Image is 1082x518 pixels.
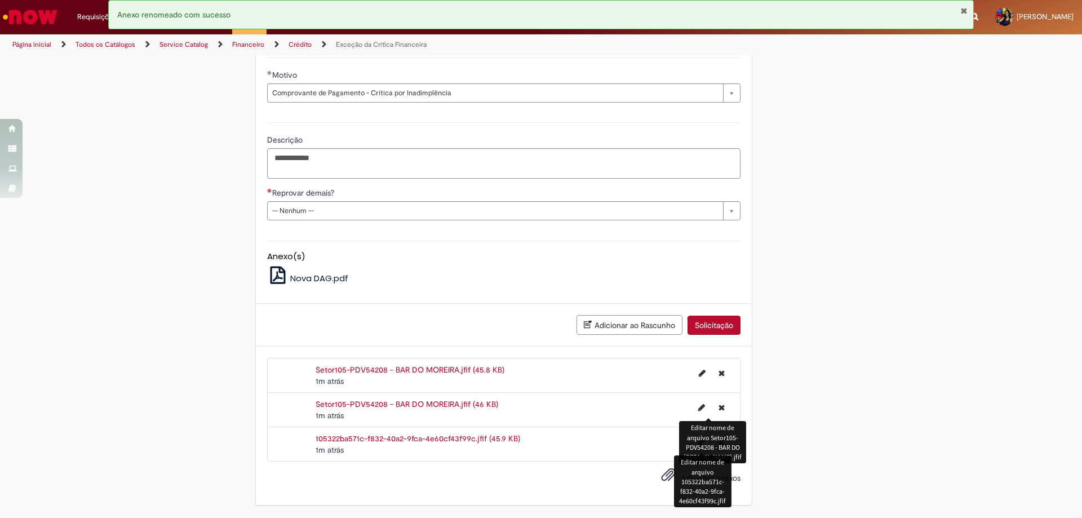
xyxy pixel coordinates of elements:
button: Fechar Notificação [960,6,968,15]
div: Editar nome de arquivo 105322ba571c-f832-40a2-9fca-4e60cf43f99c.jfif [674,455,731,507]
a: Setor105-PDV54208 - BAR DO MOREIRA.jfif (46 KB) [316,399,498,409]
span: Nova DAG.pdf [290,272,348,284]
h5: Anexo(s) [267,252,740,262]
button: Excluir Setor105-PDV54208 - BAR DO MOREIRA.jfif [712,399,731,417]
span: 1m atrás [316,445,344,455]
span: Anexo renomeado com sucesso [117,10,230,20]
span: [PERSON_NAME] [1017,12,1074,21]
button: Excluir Setor105-PDV54208 - BAR DO MOREIRA.jfif [712,364,731,382]
a: Crédito [289,40,312,49]
ul: Trilhas de página [8,34,713,55]
a: 105322ba571c-f832-40a2-9fca-4e60cf43f99c.jfif (45.9 KB) [316,433,520,444]
time: 30/09/2025 15:27:05 [316,376,344,386]
div: Editar nome de arquivo Setor105-PDV54208 - BAR DO [PERSON_NAME].jfif [679,421,746,463]
a: Exceção da Crítica Financeira [336,40,427,49]
span: Obrigatório Preenchido [267,70,272,75]
button: Adicionar ao Rascunho [577,315,682,335]
span: Necessários [267,188,272,193]
a: Página inicial [12,40,51,49]
a: Setor105-PDV54208 - BAR DO MOREIRA.jfif (45.8 KB) [316,365,504,375]
a: Nova DAG.pdf [267,272,349,284]
span: 1m atrás [316,410,344,420]
span: Descrição [267,135,305,145]
span: Motivo [272,70,299,80]
a: Service Catalog [159,40,208,49]
button: Adicionar anexos [658,464,679,490]
img: ServiceNow [1,6,59,28]
span: Reprovar demais? [272,188,336,198]
span: 1m atrás [316,376,344,386]
span: -- Nenhum -- [272,202,717,220]
button: Solicitação [688,316,740,335]
time: 30/09/2025 15:27:04 [316,445,344,455]
a: Financeiro [232,40,264,49]
a: Todos os Catálogos [76,40,135,49]
button: Editar nome de arquivo Setor105-PDV54208 - BAR DO MOREIRA.jfif [691,399,712,417]
span: Requisições [77,11,117,23]
textarea: Descrição [267,148,740,179]
time: 30/09/2025 15:27:05 [316,410,344,420]
button: Editar nome de arquivo Setor105-PDV54208 - BAR DO MOREIRA.jfif [692,364,712,382]
span: Comprovante de Pagamento - Crítica por Inadimplência [272,84,717,102]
